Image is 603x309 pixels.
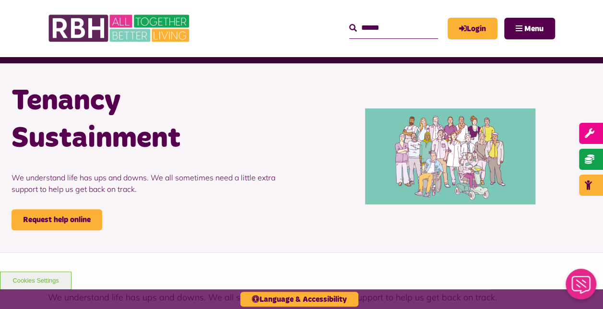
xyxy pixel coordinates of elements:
img: RBH [48,10,192,47]
iframe: Netcall Web Assistant for live chat [560,266,603,309]
p: We understand life has ups and downs. We all sometimes need a little extra support to help us get... [12,157,295,209]
img: Illustration of a group of people [365,108,536,204]
input: Search [349,18,438,38]
h1: Tenancy Sustainment [12,83,295,157]
span: Menu [524,25,544,33]
button: Language & Accessibility [240,292,358,307]
button: Navigation [504,18,555,39]
a: MyRBH [448,18,497,39]
a: Request help online - open in a new tab [12,209,102,230]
